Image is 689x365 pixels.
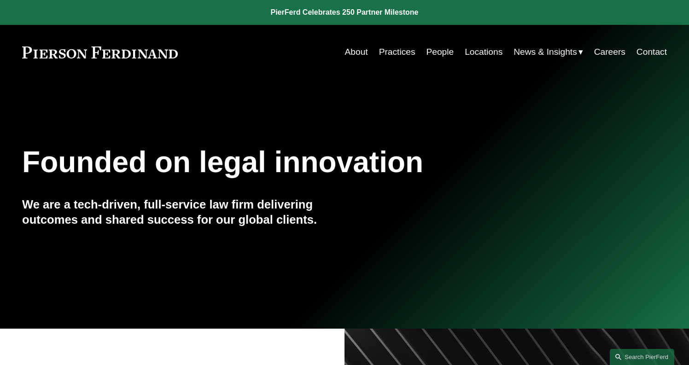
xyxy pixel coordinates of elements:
[426,43,454,61] a: People
[594,43,625,61] a: Careers
[379,43,415,61] a: Practices
[514,43,583,61] a: folder dropdown
[465,43,502,61] a: Locations
[610,349,674,365] a: Search this site
[636,43,667,61] a: Contact
[22,145,560,179] h1: Founded on legal innovation
[345,43,368,61] a: About
[22,197,344,227] h4: We are a tech-driven, full-service law firm delivering outcomes and shared success for our global...
[514,44,577,60] span: News & Insights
